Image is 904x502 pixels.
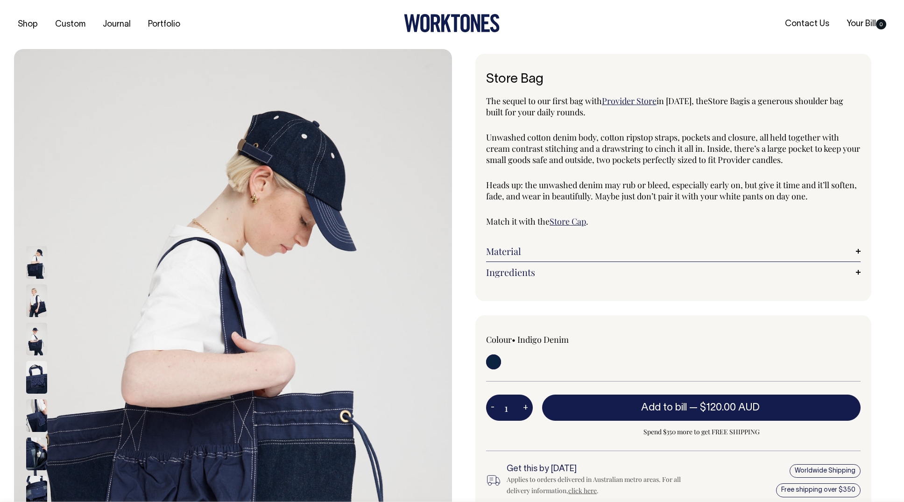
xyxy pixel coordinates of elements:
[51,17,89,32] a: Custom
[700,403,760,412] span: $120.00 AUD
[144,17,184,32] a: Portfolio
[486,95,843,118] span: is a generous shoulder bag built for your daily rounds.
[876,19,886,29] span: 0
[542,395,861,421] button: Add to bill —$120.00 AUD
[99,17,134,32] a: Journal
[781,16,833,32] a: Contact Us
[486,132,860,165] span: Unwashed cotton denim body, cotton ripstop straps, pockets and closure, all held together with cr...
[486,72,861,87] h1: Store Bag
[26,361,47,394] img: indigo-denim
[518,398,533,417] button: +
[486,246,861,257] a: Material
[14,17,42,32] a: Shop
[550,216,586,227] a: Store Cap
[26,284,47,317] img: indigo-denim
[512,334,516,345] span: •
[26,246,47,279] img: indigo-denim
[542,426,861,438] span: Spend $350 more to get FREE SHIPPING
[26,438,47,470] img: indigo-denim
[568,486,597,495] a: click here
[486,95,602,106] span: The sequel to our first bag with
[507,465,691,474] h6: Get this by [DATE]
[641,403,687,412] span: Add to bill
[26,399,47,432] img: indigo-denim
[657,95,708,106] span: in [DATE], the
[507,474,691,496] div: Applies to orders delivered in Australian metro areas. For all delivery information, .
[486,398,499,417] button: -
[689,403,762,412] span: —
[843,16,890,32] a: Your Bill0
[486,179,857,202] span: Heads up: the unwashed denim may rub or bleed, especially early on, but give it time and it’ll so...
[26,323,47,355] img: indigo-denim
[517,334,569,345] label: Indigo Denim
[486,267,861,278] a: Ingredients
[486,216,588,227] span: Match it with the .
[708,95,744,106] span: Store Bag
[602,95,657,106] a: Provider Store
[486,334,636,345] div: Colour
